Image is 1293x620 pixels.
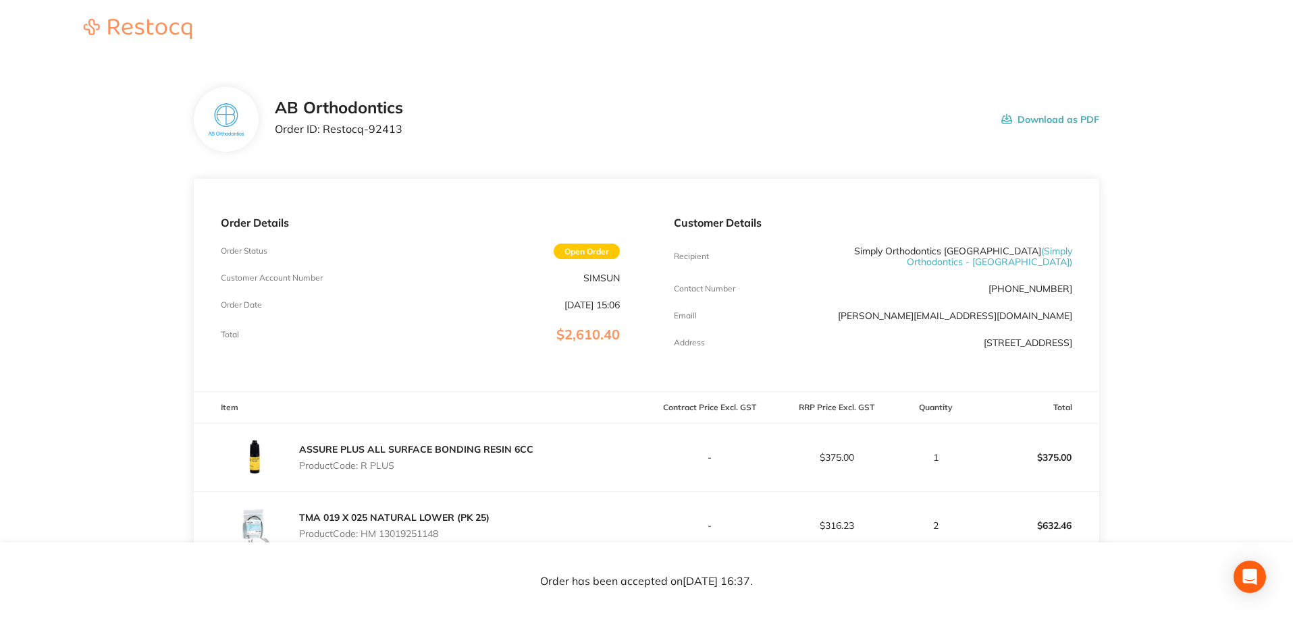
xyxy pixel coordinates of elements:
button: Download as PDF [1001,98,1099,140]
p: $375.00 [774,452,899,463]
p: - [648,520,773,531]
p: [PHONE_NUMBER] [988,283,1072,294]
img: c2xjeWNkeQ [205,98,248,142]
p: 1 [901,452,972,463]
th: Contract Price Excl. GST [647,392,774,424]
th: RRP Price Excl. GST [773,392,900,424]
p: [STREET_ADDRESS] [984,337,1072,348]
p: Customer Account Number [221,273,323,283]
a: Restocq logo [70,19,205,41]
p: Customer Details [674,217,1072,229]
th: Total [972,392,1099,424]
p: Order Date [221,300,262,310]
div: Open Intercom Messenger [1234,561,1266,593]
th: Quantity [900,392,972,424]
p: - [648,452,773,463]
span: $2,610.40 [556,326,620,343]
p: Product Code: HM 13019251148 [299,528,490,539]
th: Item [194,392,646,424]
p: Recipient [674,252,709,261]
h2: AB Orthodontics [275,98,403,117]
p: Contact Number [674,284,735,293]
img: ZDRoNzdqdw [221,492,288,559]
p: $632.46 [973,509,1099,542]
p: Simply Orthodontics [GEOGRAPHIC_DATA] [806,246,1072,267]
p: Address [674,338,705,347]
p: $375.00 [973,441,1099,474]
p: Order Status [221,246,267,256]
p: SIMSUN [583,273,620,283]
p: Order Details [221,217,619,229]
p: $316.23 [774,520,899,531]
a: ASSURE PLUS ALL SURFACE BONDING RESIN 6CC [299,443,533,455]
p: Total [221,330,239,339]
span: Open Order [554,244,620,259]
p: Emaill [674,311,697,320]
p: [DATE] 15:06 [564,300,620,310]
p: Order ID: Restocq- 92413 [275,123,403,135]
p: Order has been accepted on [DATE] 16:37 . [540,575,753,588]
p: 2 [901,520,972,531]
a: TMA 019 X 025 NATURAL LOWER (PK 25) [299,511,490,524]
span: ( Simply Orthodontics - [GEOGRAPHIC_DATA] ) [907,245,1072,268]
a: [PERSON_NAME][EMAIL_ADDRESS][DOMAIN_NAME] [838,310,1072,322]
img: Restocq logo [70,19,205,39]
img: eTdjN3psaA [221,424,288,491]
p: Product Code: R PLUS [299,460,533,471]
